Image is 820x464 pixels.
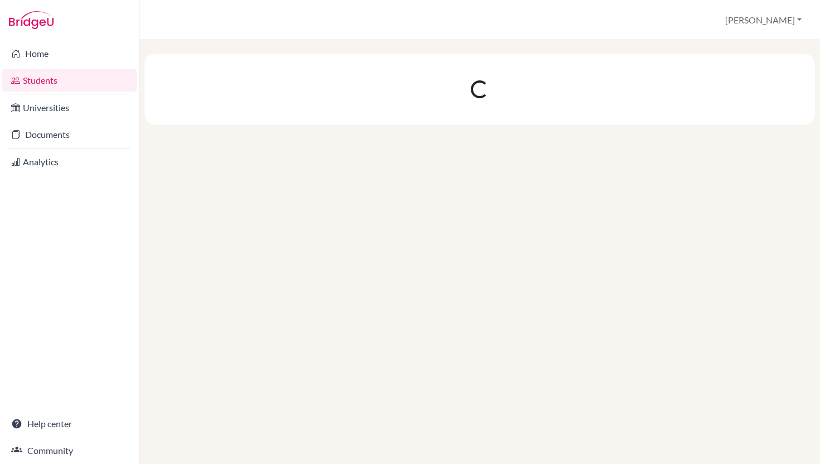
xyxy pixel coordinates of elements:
button: [PERSON_NAME] [720,9,807,31]
img: Bridge-U [9,11,54,29]
a: Documents [2,123,137,146]
a: Help center [2,413,137,435]
a: Universities [2,97,137,119]
a: Community [2,439,137,462]
a: Analytics [2,151,137,173]
a: Students [2,69,137,92]
a: Home [2,42,137,65]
